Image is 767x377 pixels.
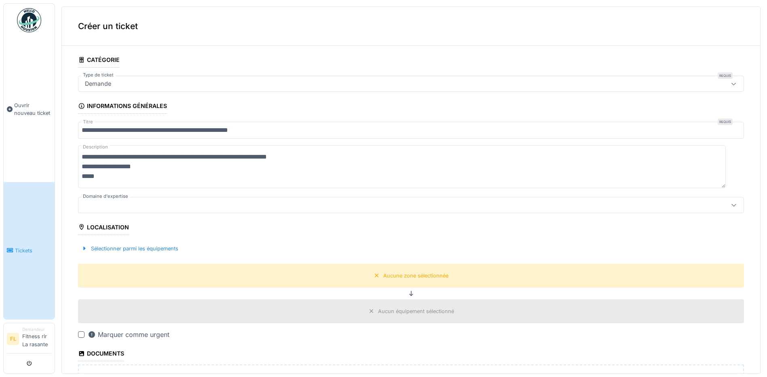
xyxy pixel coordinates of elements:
[22,326,51,333] div: Demandeur
[62,7,760,46] div: Créer un ticket
[81,119,95,125] label: Titre
[718,72,733,79] div: Requis
[78,243,182,254] div: Sélectionner parmi les équipements
[718,119,733,125] div: Requis
[88,330,169,339] div: Marquer comme urgent
[78,54,120,68] div: Catégorie
[15,247,51,254] span: Tickets
[14,102,51,117] span: Ouvrir nouveau ticket
[82,79,114,88] div: Demande
[78,100,167,114] div: Informations générales
[7,333,19,345] li: FL
[17,8,41,32] img: Badge_color-CXgf-gQk.svg
[78,347,124,361] div: Documents
[22,326,51,352] li: Fitness rlr La rasante
[383,272,448,280] div: Aucune zone sélectionnée
[81,72,115,78] label: Type de ticket
[78,221,129,235] div: Localisation
[4,182,55,319] a: Tickets
[81,142,110,152] label: Description
[81,193,130,200] label: Domaine d'expertise
[4,37,55,182] a: Ouvrir nouveau ticket
[7,326,51,354] a: FL DemandeurFitness rlr La rasante
[378,307,454,315] div: Aucun équipement sélectionné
